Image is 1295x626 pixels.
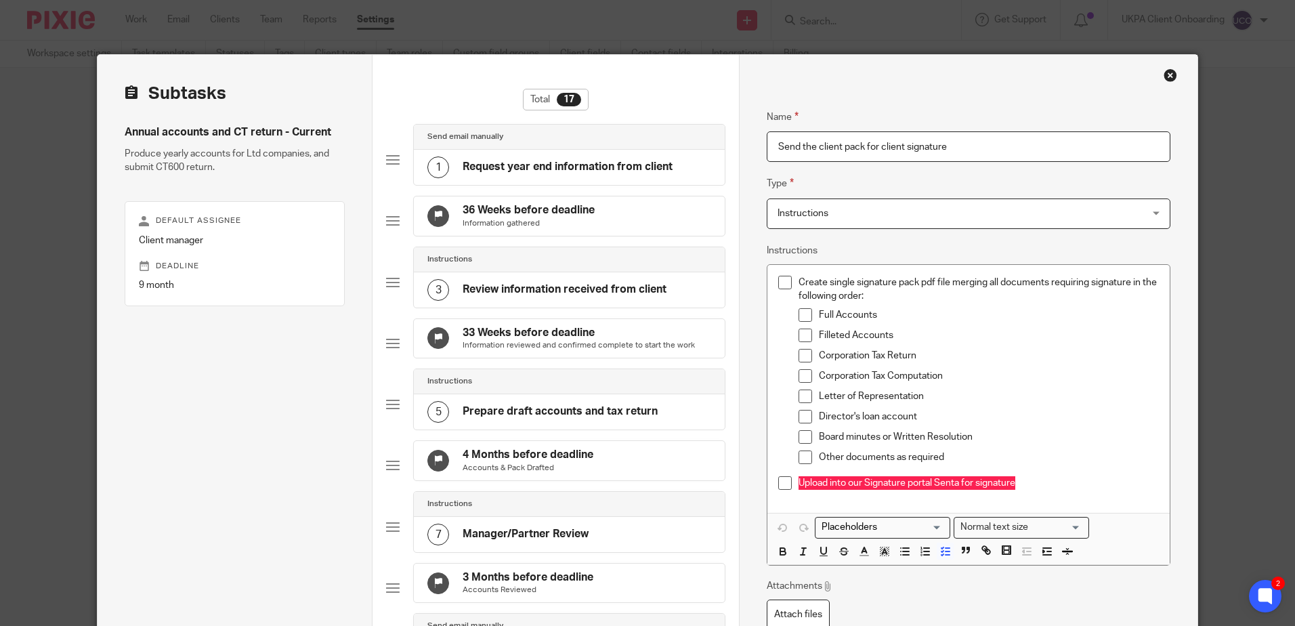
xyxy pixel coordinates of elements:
h4: Send email manually [427,131,503,142]
p: Other documents as required [819,451,1158,464]
p: Default assignee [139,215,331,226]
h2: Subtasks [125,82,226,105]
span: Instructions [778,209,828,218]
p: Letter of Representation [819,390,1158,403]
p: Full Accounts [819,308,1158,322]
p: Create single signature pack pdf file merging all documents requiring signature in the following ... [799,276,1158,304]
div: 17 [557,93,581,106]
h4: Request year end information from client [463,160,673,174]
h4: Review information received from client [463,283,666,297]
h4: 3 Months before deadline [463,570,593,585]
h4: Instructions [427,254,472,265]
p: Corporation Tax Computation [819,369,1158,383]
span: Normal text size [957,520,1031,535]
div: Search for option [954,517,1089,538]
p: Accounts & Pack Drafted [463,463,593,474]
h4: 36 Weeks before deadline [463,203,595,217]
input: Search for option [817,520,942,535]
div: Text styles [954,517,1089,538]
div: 7 [427,524,449,545]
p: Upload into our Signature portal Senta for signature [799,476,1158,490]
div: 3 [427,279,449,301]
h4: Prepare draft accounts and tax return [463,404,658,419]
p: Information reviewed and confirmed complete to start the work [463,340,695,351]
h4: Annual accounts and CT return - Current [125,125,345,140]
p: Produce yearly accounts for Ltd companies, and submit CT600 return. [125,147,345,175]
div: Total [523,89,589,110]
p: Corporation Tax Return [819,349,1158,362]
div: Placeholders [815,517,950,538]
h4: 4 Months before deadline [463,448,593,462]
label: Name [767,109,799,125]
p: Filleted Accounts [819,329,1158,342]
div: 2 [1271,577,1285,590]
p: Deadline [139,261,331,272]
input: Search for option [1032,520,1081,535]
div: 1 [427,156,449,178]
label: Instructions [767,244,818,257]
p: 9 month [139,278,331,292]
p: Director's loan account [819,410,1158,423]
p: Board minutes or Written Resolution [819,430,1158,444]
h4: Instructions [427,376,472,387]
h4: Manager/Partner Review [463,527,589,541]
div: Close this dialog window [1164,68,1177,82]
h4: Instructions [427,499,472,509]
div: 5 [427,401,449,423]
label: Type [767,175,794,191]
p: Client manager [139,234,331,247]
p: Accounts Reviewed [463,585,593,596]
div: Search for option [815,517,950,538]
p: Attachments [767,579,832,593]
h4: 33 Weeks before deadline [463,326,695,340]
p: Information gathered [463,218,595,229]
